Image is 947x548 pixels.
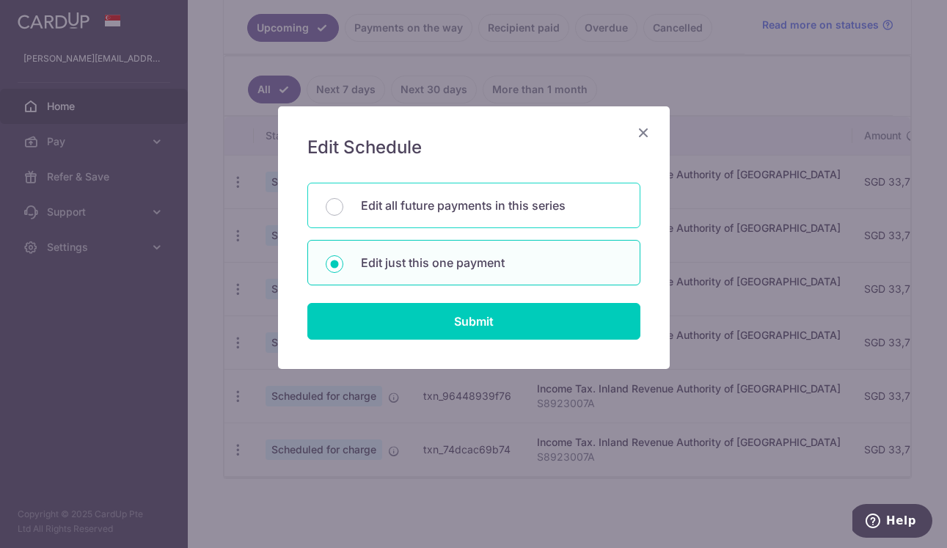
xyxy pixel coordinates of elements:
p: Edit just this one payment [361,254,622,271]
h5: Edit Schedule [307,136,640,159]
button: Close [635,124,652,142]
iframe: Opens a widget where you can find more information [852,504,932,541]
input: Submit [307,303,640,340]
p: Edit all future payments in this series [361,197,622,214]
